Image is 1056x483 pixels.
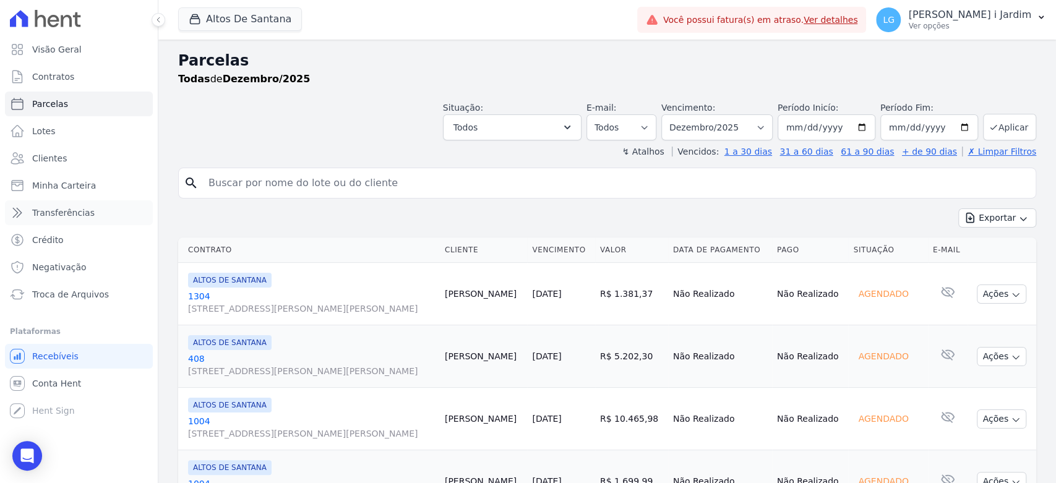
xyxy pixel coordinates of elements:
td: Não Realizado [772,263,849,325]
a: [DATE] [532,289,561,299]
div: Agendado [853,285,913,302]
td: [PERSON_NAME] [440,325,527,388]
div: Open Intercom Messenger [12,441,42,471]
th: Pago [772,237,849,263]
span: Contratos [32,71,74,83]
span: Conta Hent [32,377,81,390]
div: Agendado [853,348,913,365]
a: [DATE] [532,351,561,361]
a: [DATE] [532,414,561,424]
div: Agendado [853,410,913,427]
span: Recebíveis [32,350,79,362]
p: [PERSON_NAME] i Jardim [908,9,1031,21]
a: ✗ Limpar Filtros [962,147,1036,156]
input: Buscar por nome do lote ou do cliente [201,171,1031,195]
td: Não Realizado [772,388,849,450]
a: Negativação [5,255,153,280]
th: Situação [848,237,927,263]
label: Vencimento: [661,103,715,113]
span: [STREET_ADDRESS][PERSON_NAME][PERSON_NAME] [188,302,435,315]
a: Crédito [5,228,153,252]
p: Ver opções [908,21,1031,31]
label: ↯ Atalhos [622,147,664,156]
label: Vencidos: [672,147,719,156]
td: R$ 10.465,98 [595,388,668,450]
span: [STREET_ADDRESS][PERSON_NAME][PERSON_NAME] [188,427,435,440]
p: de [178,72,310,87]
a: 31 a 60 dias [779,147,833,156]
a: 408[STREET_ADDRESS][PERSON_NAME][PERSON_NAME] [188,353,435,377]
a: Transferências [5,200,153,225]
td: R$ 5.202,30 [595,325,668,388]
span: Parcelas [32,98,68,110]
span: Lotes [32,125,56,137]
a: Troca de Arquivos [5,282,153,307]
span: Você possui fatura(s) em atraso. [663,14,858,27]
a: Ver detalhes [804,15,858,25]
span: Todos [453,120,478,135]
button: Ações [977,347,1026,366]
button: Altos De Santana [178,7,302,31]
span: Transferências [32,207,95,219]
span: ALTOS DE SANTANA [188,335,272,350]
label: Período Fim: [880,101,978,114]
a: Parcelas [5,92,153,116]
a: 1004[STREET_ADDRESS][PERSON_NAME][PERSON_NAME] [188,415,435,440]
td: [PERSON_NAME] [440,263,527,325]
a: Conta Hent [5,371,153,396]
strong: Dezembro/2025 [223,73,311,85]
a: Minha Carteira [5,173,153,198]
th: Cliente [440,237,527,263]
span: LG [883,15,895,24]
span: Crédito [32,234,64,246]
button: Ações [977,409,1026,429]
span: ALTOS DE SANTANA [188,460,272,475]
td: Não Realizado [668,388,772,450]
div: Plataformas [10,324,148,339]
a: + de 90 dias [902,147,957,156]
label: E-mail: [586,103,617,113]
a: Clientes [5,146,153,171]
button: Todos [443,114,582,140]
a: Visão Geral [5,37,153,62]
button: Aplicar [983,114,1036,140]
strong: Todas [178,73,210,85]
label: Situação: [443,103,483,113]
span: Troca de Arquivos [32,288,109,301]
a: 1304[STREET_ADDRESS][PERSON_NAME][PERSON_NAME] [188,290,435,315]
td: Não Realizado [668,263,772,325]
span: ALTOS DE SANTANA [188,273,272,288]
a: Recebíveis [5,344,153,369]
th: Data de Pagamento [668,237,772,263]
h2: Parcelas [178,49,1036,72]
th: Contrato [178,237,440,263]
th: Valor [595,237,668,263]
span: Clientes [32,152,67,165]
a: 61 a 90 dias [841,147,894,156]
span: Negativação [32,261,87,273]
td: Não Realizado [668,325,772,388]
button: Exportar [958,208,1036,228]
a: Contratos [5,64,153,89]
td: [PERSON_NAME] [440,388,527,450]
label: Período Inicío: [778,103,838,113]
i: search [184,176,199,190]
span: [STREET_ADDRESS][PERSON_NAME][PERSON_NAME] [188,365,435,377]
button: LG [PERSON_NAME] i Jardim Ver opções [866,2,1056,37]
span: Visão Geral [32,43,82,56]
th: E-mail [928,237,968,263]
td: Não Realizado [772,325,849,388]
th: Vencimento [527,237,595,263]
button: Ações [977,284,1026,304]
td: R$ 1.381,37 [595,263,668,325]
span: Minha Carteira [32,179,96,192]
a: Lotes [5,119,153,143]
a: 1 a 30 dias [724,147,772,156]
span: ALTOS DE SANTANA [188,398,272,412]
